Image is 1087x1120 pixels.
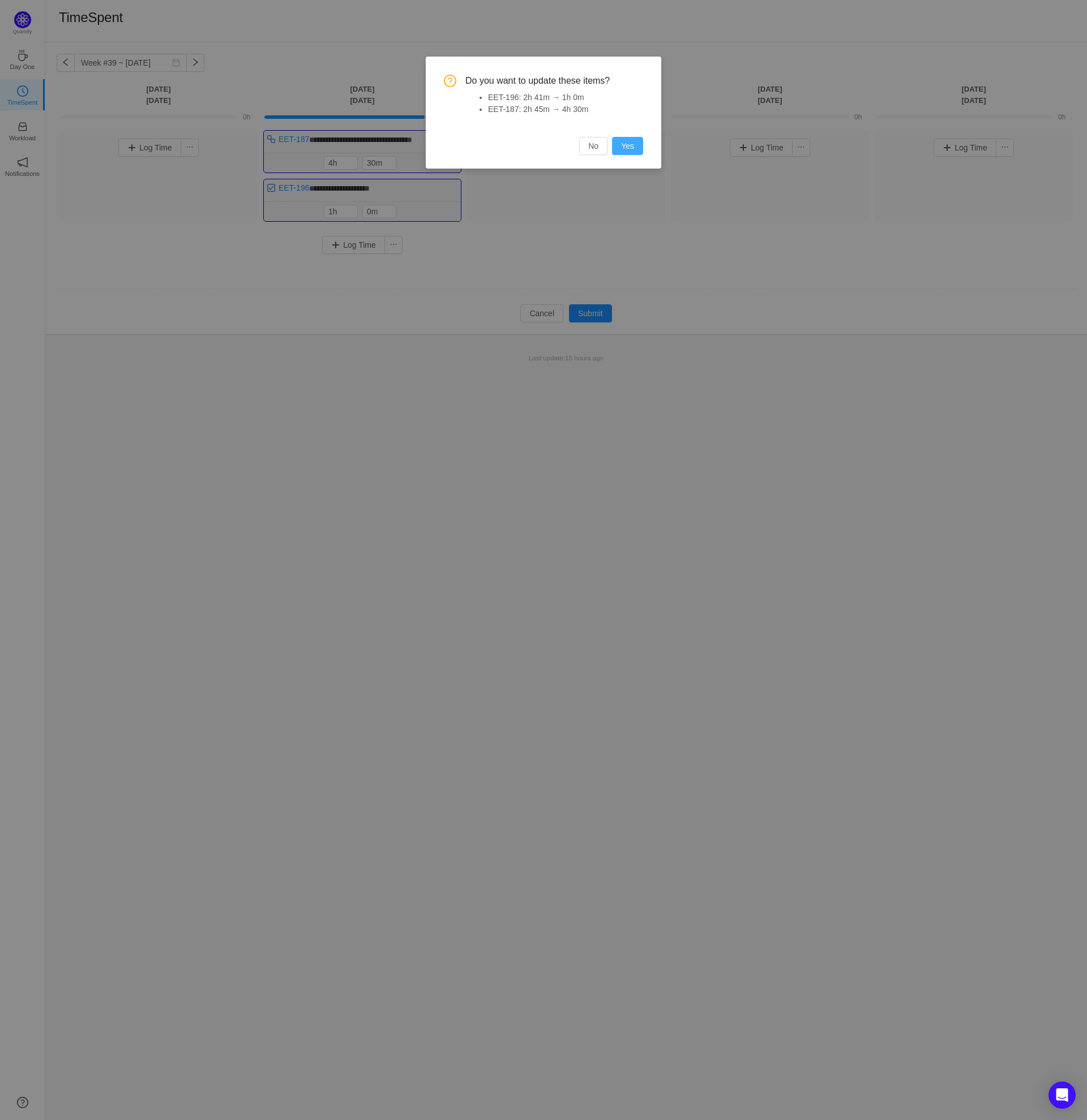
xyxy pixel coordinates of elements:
[465,75,643,87] span: Do you want to update these items?
[1049,1082,1076,1109] div: Open Intercom Messenger
[488,92,643,104] li: EET-196: 2h 41m → 1h 0m
[488,104,643,115] li: EET-187: 2h 45m → 4h 30m
[579,137,607,155] button: No
[444,75,456,87] i: icon: question-circle
[612,137,643,155] button: Yes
